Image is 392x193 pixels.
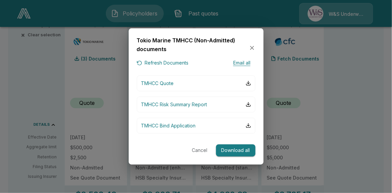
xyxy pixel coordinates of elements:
p: TMHCC Bind Application [141,122,196,129]
button: TMHCC Quote [137,75,255,91]
button: TMHCC Risk Summary Report [137,96,255,112]
p: TMHCC Risk Summary Report [141,101,207,108]
button: Refresh Documents [137,59,189,68]
button: Email all [229,59,255,68]
button: TMHCC Bind Application [137,118,255,133]
h6: Tokio Marine TMHCC (Non-Admitted) documents [137,36,249,53]
button: Download all [216,144,255,157]
p: TMHCC Quote [141,80,174,87]
button: Cancel [189,144,211,157]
